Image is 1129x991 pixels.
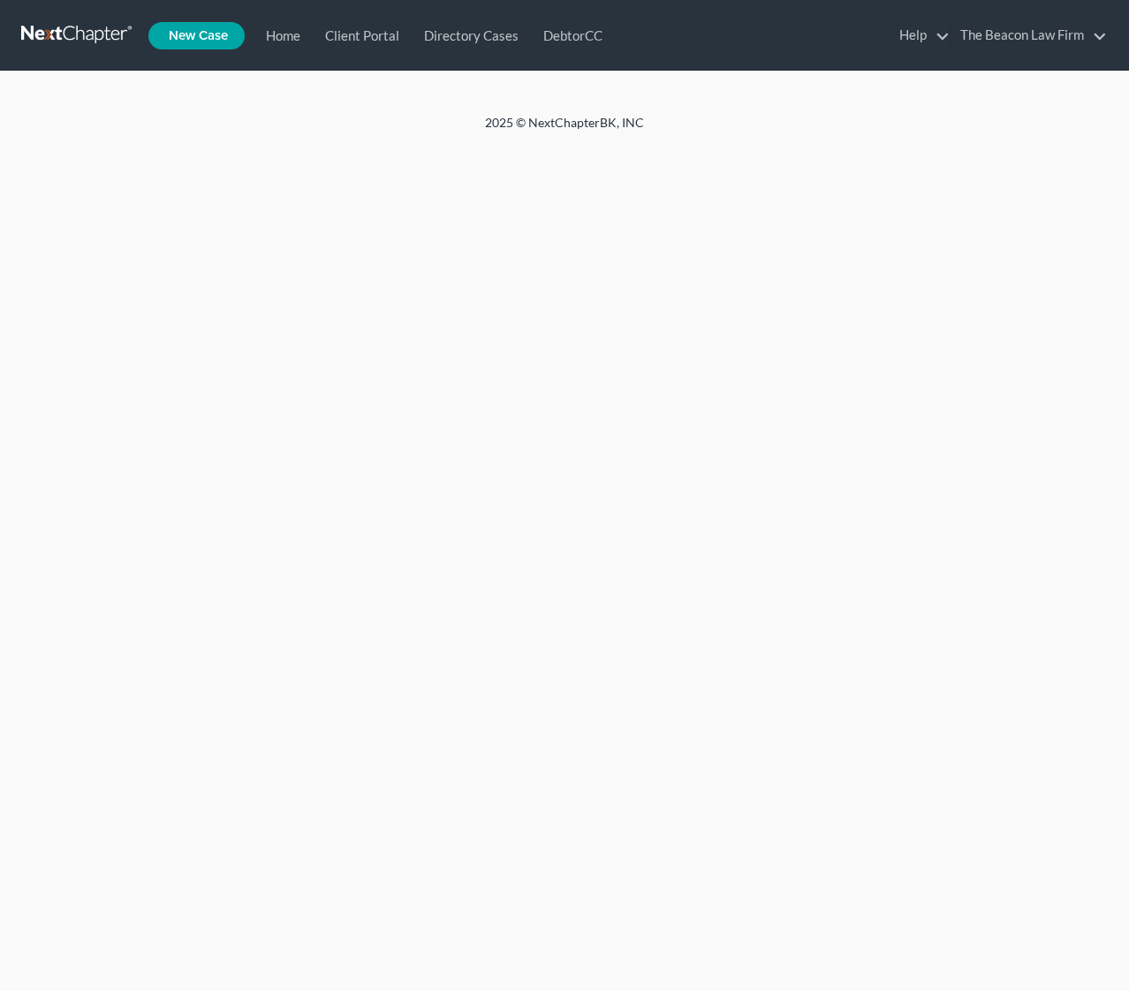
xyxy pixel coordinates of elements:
new-legal-case-button: New Case [148,22,245,49]
a: Home [250,19,309,51]
a: The Beacon Law Firm [951,19,1107,51]
div: 2025 © NextChapterBK, INC [61,114,1068,146]
a: DebtorCC [527,19,611,51]
a: Help [890,19,950,51]
a: Client Portal [309,19,408,51]
a: Directory Cases [408,19,527,51]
